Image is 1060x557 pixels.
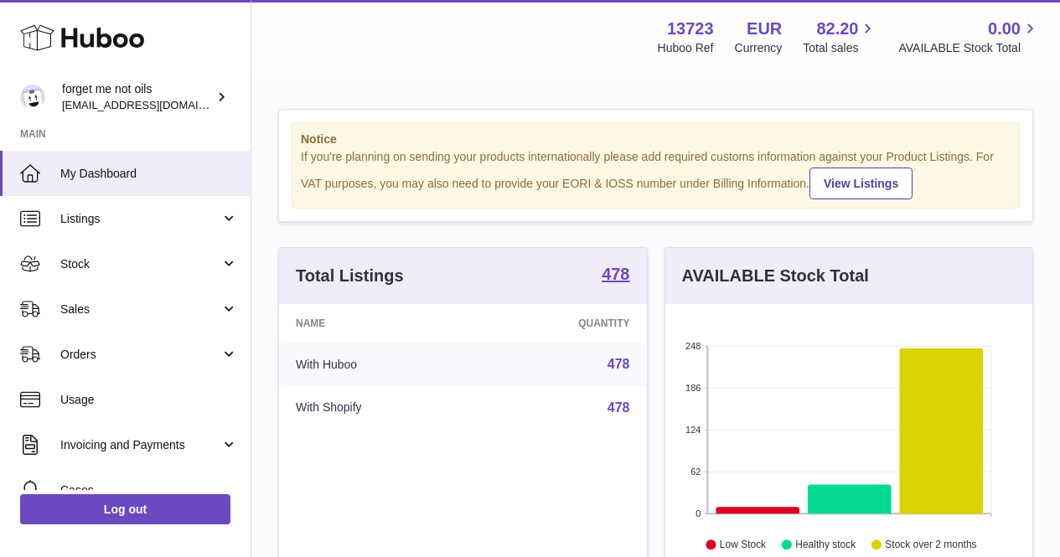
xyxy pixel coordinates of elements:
[682,265,869,287] h3: AVAILABLE Stock Total
[20,494,230,524] a: Log out
[809,168,913,199] a: View Listings
[690,467,701,477] text: 62
[602,266,629,286] a: 478
[667,18,714,40] strong: 13723
[301,132,1011,147] strong: Notice
[795,539,856,550] text: Healthy stock
[747,18,782,40] strong: EUR
[62,98,246,111] span: [EMAIL_ADDRESS][DOMAIN_NAME]
[279,386,477,430] td: With Shopify
[898,18,1040,56] a: 0.00 AVAILABLE Stock Total
[602,266,629,282] strong: 478
[60,347,220,363] span: Orders
[685,341,701,351] text: 248
[685,383,701,393] text: 186
[803,40,877,56] span: Total sales
[279,343,477,386] td: With Huboo
[608,357,630,371] a: 478
[898,40,1040,56] span: AVAILABLE Stock Total
[60,482,238,498] span: Cases
[301,149,1011,199] div: If you're planning on sending your products internationally please add required customs informati...
[816,18,858,40] span: 82.20
[20,85,45,110] img: forgetmenothf@gmail.com
[477,304,646,343] th: Quantity
[803,18,877,56] a: 82.20 Total sales
[719,539,766,550] text: Low Stock
[608,400,630,415] a: 478
[658,40,714,56] div: Huboo Ref
[885,539,976,550] text: Stock over 2 months
[988,18,1021,40] span: 0.00
[60,437,220,453] span: Invoicing and Payments
[735,40,783,56] div: Currency
[60,211,220,227] span: Listings
[60,392,238,408] span: Usage
[296,265,404,287] h3: Total Listings
[279,304,477,343] th: Name
[685,425,701,435] text: 124
[60,256,220,272] span: Stock
[60,302,220,317] span: Sales
[62,81,213,113] div: forget me not oils
[60,166,238,182] span: My Dashboard
[695,508,701,518] text: 0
